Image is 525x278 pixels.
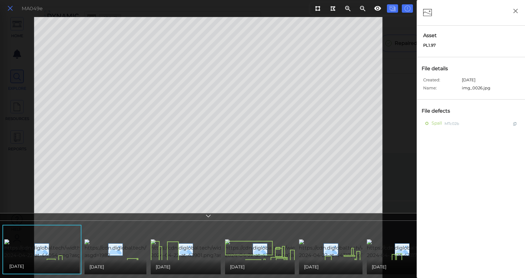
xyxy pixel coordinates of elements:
div: File details [420,63,456,74]
img: https://cdn.diglobal.tech/width210/1982/screenshot-2024-04-22-at-44317.png?asgd=1982 [299,239,427,259]
img: https://cdn.diglobal.tech/width210/1982/img_0027.jpg?asgd=1982 [85,239,219,259]
span: [DATE] [230,263,245,271]
span: [DATE] [304,263,319,271]
span: Name: [423,85,460,93]
span: Created: [423,77,460,85]
span: Spall [432,119,442,127]
span: Asset [423,32,519,39]
div: SpallMTc02b [420,119,522,127]
div: MA049e [22,5,43,12]
span: [DATE] [372,263,386,271]
img: https://cdn.diglobal.tech/width210/1982/screenshot-2024-04-22-at-43117.png?asgd=1982 [367,239,494,259]
span: [DATE] [156,263,170,271]
span: img_0026.jpg [462,85,490,93]
span: [DATE] [9,263,24,270]
span: PL1.97 [423,42,436,49]
span: [DATE] [462,77,475,85]
img: https://cdn.diglobal.tech/width210/1982/screenshot-2024-04-22-at-43852.png?asgd=1982 [225,239,353,259]
div: File defects [420,106,458,116]
span: [DATE] [89,263,104,271]
span: MTc02b [445,119,459,127]
img: https://cdn.diglobal.tech/width210/1982/screenshot-2024-04-22-at-43901.png?asgd=1982 [151,239,278,259]
img: https://cdn.diglobal.tech/width210/1982/screenshot-2024-04-22-at-44054.png?asgd=1982 [4,239,132,259]
iframe: Chat [499,250,520,273]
